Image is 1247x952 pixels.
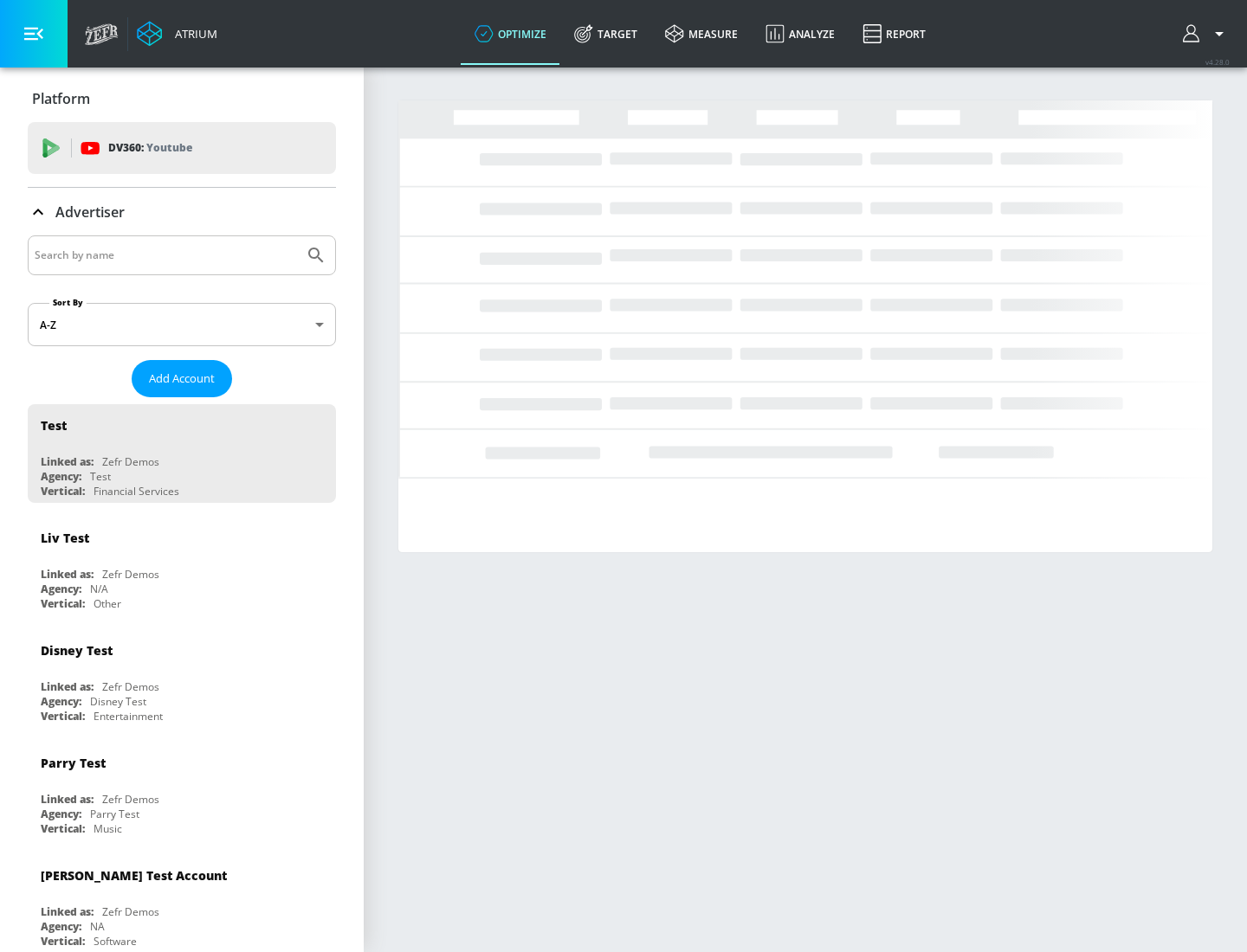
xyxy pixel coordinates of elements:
[90,469,111,484] div: Test
[49,297,87,308] label: Sort By
[90,582,108,596] div: N/A
[94,821,122,836] div: Music
[752,3,849,65] a: Analyze
[28,742,336,840] div: Parry TestLinked as:Zefr DemosAgency:Parry TestVertical:Music
[28,404,336,503] div: TestLinked as:Zefr DemosAgency:TestVertical:Financial Services
[41,417,67,434] div: Test
[28,629,336,728] div: Disney TestLinked as:Zefr DemosAgency:Disney TestVertical:Entertainment
[41,596,85,611] div: Vertical:
[132,360,232,397] button: Add Account
[28,74,336,123] div: Platform
[41,709,85,724] div: Vertical:
[94,484,179,499] div: Financial Services
[41,934,85,949] div: Vertical:
[90,919,105,934] div: NA
[41,582,81,596] div: Agency:
[149,369,215,389] span: Add Account
[651,3,752,65] a: measure
[28,122,336,174] div: DV360: Youtube
[94,709,163,724] div: Entertainment
[41,454,94,469] div: Linked as:
[41,469,81,484] div: Agency:
[102,567,159,582] div: Zefr Demos
[41,484,85,499] div: Vertical:
[90,807,139,821] div: Parry Test
[461,3,560,65] a: optimize
[41,755,106,771] div: Parry Test
[55,203,125,222] p: Advertiser
[1205,57,1230,67] span: v 4.28.0
[168,26,217,42] div: Atrium
[102,792,159,807] div: Zefr Demos
[28,517,336,615] div: Liv TestLinked as:Zefr DemosAgency:N/AVertical:Other
[90,694,146,709] div: Disney Test
[28,303,336,346] div: A-Z
[41,679,94,694] div: Linked as:
[41,642,113,659] div: Disney Test
[32,89,90,108] p: Platform
[146,138,192,157] p: Youtube
[41,530,89,546] div: Liv Test
[41,919,81,934] div: Agency:
[560,3,651,65] a: Target
[28,188,336,236] div: Advertiser
[41,694,81,709] div: Agency:
[41,821,85,836] div: Vertical:
[41,792,94,807] div: Linked as:
[849,3,940,65] a: Report
[94,596,121,611] div: Other
[102,904,159,919] div: Zefr Demos
[41,867,227,884] div: [PERSON_NAME] Test Account
[94,934,137,949] div: Software
[137,21,217,47] a: Atrium
[102,679,159,694] div: Zefr Demos
[108,138,192,158] p: DV360:
[41,807,81,821] div: Agency:
[41,904,94,919] div: Linked as:
[35,244,297,267] input: Search by name
[41,567,94,582] div: Linked as:
[102,454,159,469] div: Zefr Demos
